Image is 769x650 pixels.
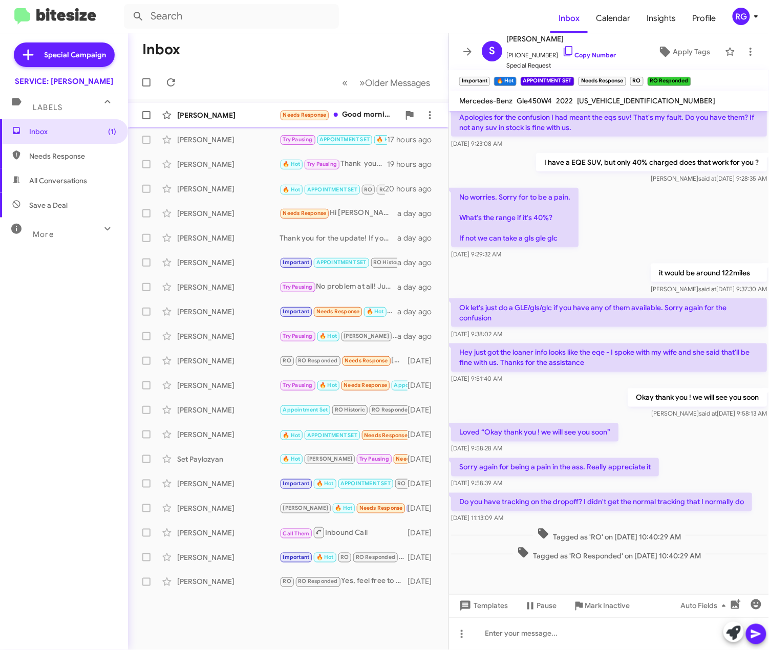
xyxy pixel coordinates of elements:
button: Apply Tags [647,42,720,61]
span: Pause [537,597,557,615]
button: Next [353,72,436,93]
div: [PERSON_NAME] [177,110,280,120]
div: [DATE] [408,405,440,415]
span: Needs Response [396,456,440,462]
span: Needs Response [29,151,116,161]
span: 🔥 Hot [367,308,384,315]
div: [PERSON_NAME] [177,577,280,587]
span: More [33,230,54,239]
span: Mercedes-Benz [459,96,512,105]
div: Service A is done [280,453,408,465]
div: [PERSON_NAME] [177,135,280,145]
span: RO [364,186,372,193]
p: Do you have tracking on the dropoff? I didn't get the normal tracking that I normally do [451,493,752,511]
span: RO Historic [373,259,403,266]
span: Apply Tags [673,42,711,61]
div: [DATE] [408,552,440,562]
button: RG [724,8,758,25]
small: 🔥 Hot [494,77,516,86]
div: Yes, feel free to drop by. Our advisors will assist you with this concern as soon as possible. [280,576,408,588]
span: [DATE] 9:23:08 AM [451,140,502,147]
div: Thank you for letting me know ! [280,478,408,489]
span: RO Responded [356,554,395,560]
span: Needs Response [364,432,408,439]
nav: Page navigation example [336,72,436,93]
p: No worries. Sorry for to be a pain. What's the range if it's 40%? If not we can take a gls gle glc [451,188,579,247]
span: [PERSON_NAME] [344,333,390,339]
span: said at [698,175,716,182]
a: Insights [638,4,684,33]
span: [DATE] 9:51:40 AM [451,375,502,383]
span: [PERSON_NAME] [283,505,329,511]
div: Thank you for letting me know, feel free to text me on here when you are ready. [280,158,387,170]
div: Thanks. [280,134,387,145]
input: Search [124,4,339,29]
div: Hi [PERSON_NAME], it's [PERSON_NAME] left my car at the company for Service [PERSON_NAME] is assi... [280,502,408,514]
span: [PERSON_NAME] [DATE] 9:28:35 AM [651,175,767,182]
div: 20 hours ago [385,184,440,194]
button: Previous [336,72,354,93]
div: [DATE] [408,479,440,489]
small: APPOINTMENT SET [521,77,574,86]
span: 🔥 Hot [319,382,337,388]
span: Needs Response [344,382,388,388]
small: Important [459,77,490,86]
div: Thank you so much! [280,256,397,268]
span: [PERSON_NAME] [307,456,353,462]
span: Needs Response [283,112,327,118]
small: RO [630,77,644,86]
div: [PERSON_NAME] [177,184,280,194]
div: [PERSON_NAME] [177,307,280,317]
div: Good morning [PERSON_NAME], unfortunately, the low tire pressure light is on again for the right ... [280,109,399,121]
div: Hi [PERSON_NAME], now is not a good time. I will call you when I'm ready to bring my car in. Than... [280,207,397,219]
div: a day ago [397,257,440,268]
button: Auto Fields [673,597,738,615]
a: Calendar [588,4,638,33]
span: Special Request [506,60,616,71]
div: We are in [GEOGRAPHIC_DATA] - back [DATE] [280,404,408,416]
div: [PERSON_NAME] [177,331,280,341]
span: 🔥 Hot [283,161,301,167]
div: Thank you for the update! If you need assistance with anything else or have questions in the futu... [280,233,397,243]
a: Profile [684,4,724,33]
span: RO [340,554,349,560]
span: 🔥 Hot [316,554,334,560]
div: a day ago [397,208,440,219]
div: Inbound Call [280,182,385,195]
span: Needs Response [359,505,403,511]
span: Try Pausing [283,382,313,388]
span: APPOINTMENT SET [307,432,357,439]
div: [EMAIL_ADDRESS][DOMAIN_NAME] Could you please send me all the inspection and the info from your e... [280,306,397,317]
p: Loved “Okay thank you ! we will see you soon” [451,423,618,442]
span: 🔥 Hot [377,136,394,143]
span: [DATE] 9:29:32 AM [451,250,501,258]
span: (1) [108,126,116,137]
p: Hey just got the loaner info looks like the eqe - I spoke with my wife and she said that'll be fi... [451,343,767,372]
div: [PERSON_NAME] [177,479,280,489]
div: Inbound Call [280,526,408,539]
p: Apologies for the confusion I had meant the eqs suv! That's my fault. Do you have them? If not an... [451,108,767,137]
div: [PERSON_NAME] [177,257,280,268]
small: RO Responded [648,77,691,86]
span: [PERSON_NAME] [506,33,616,45]
span: 🔥 Hot [335,505,353,511]
div: a day ago [397,282,440,292]
div: a day ago [397,331,440,341]
span: said at [698,285,716,293]
span: said at [699,410,717,418]
span: [US_VEHICLE_IDENTIFICATION_NUMBER] [577,96,716,105]
div: [PERSON_NAME]- what would two back tires cost (mounted, balanced and front alignment performed) g... [280,355,408,366]
span: RO Historic [335,406,365,413]
p: Sorry again for being a pain in the ass. Really appreciate it [451,458,659,476]
div: No problem at all! Just reach out when you're back in [GEOGRAPHIC_DATA], and we'll schedule your ... [280,281,397,293]
div: a day ago [397,307,440,317]
a: Inbox [550,4,588,33]
span: [PERSON_NAME] [DATE] 9:37:30 AM [651,285,767,293]
p: I have a EQE SUV, but only 40% charged does that work for you ? [536,153,767,171]
span: S [489,43,495,59]
a: Copy Number [562,51,616,59]
span: Try Pausing [283,136,313,143]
